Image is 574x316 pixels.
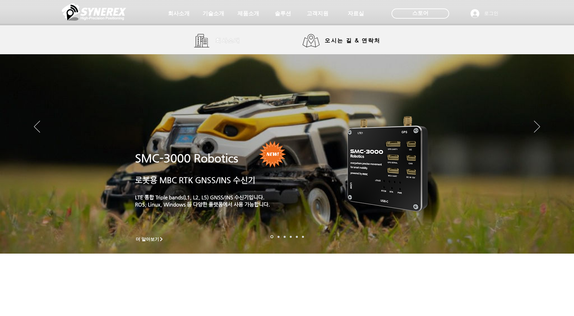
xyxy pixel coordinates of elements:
[135,201,270,207] a: ROS, Linux, Windows 등 다양한 플랫폼에서 사용 가능합니다.
[348,10,364,17] span: 자료실
[278,236,280,238] a: 드론 8 - SMC 2000
[296,236,298,238] a: 로봇
[194,34,245,47] a: 회사소개
[482,10,501,17] span: 로그인
[275,10,291,17] span: 솔루션
[237,10,259,17] span: 제품소개
[203,10,224,17] span: 기술소개
[196,7,230,20] a: 기술소개
[62,2,126,22] img: 씨너렉스_White_simbol_대지 1.png
[268,235,306,238] nav: 슬라이드
[496,287,574,316] iframe: Wix Chat
[534,121,540,134] button: 다음
[301,7,334,20] a: 고객지원
[135,152,238,165] a: SMC-3000 Robotics
[136,236,159,242] span: 더 알아보기
[466,7,503,20] button: 로그인
[270,235,273,238] a: 로봇- SMC 2000
[412,9,428,17] span: 스토어
[303,34,386,47] a: 오시는 길 & 연락처
[307,10,328,17] span: 고객지원
[135,194,265,200] a: LTE 통합 Triple bands(L1, L2, L5) GNSS/INS 수신기입니다.
[168,10,190,17] span: 회사소개
[162,7,196,20] a: 회사소개
[338,106,438,220] img: KakaoTalk_20241224_155801212.png
[302,236,304,238] a: 정밀농업
[284,236,286,238] a: 측량 IoT
[391,8,449,19] div: 스토어
[231,7,265,20] a: 제품소개
[266,7,300,20] a: 솔루션
[135,176,255,184] a: 로봇용 MBC RTK GNSS/INS 수신기
[133,235,167,243] a: 더 알아보기
[339,7,373,20] a: 자료실
[34,121,40,134] button: 이전
[290,236,292,238] a: 자율주행
[325,37,380,44] span: 오시는 길 & 연락처
[215,37,241,44] span: 회사소개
